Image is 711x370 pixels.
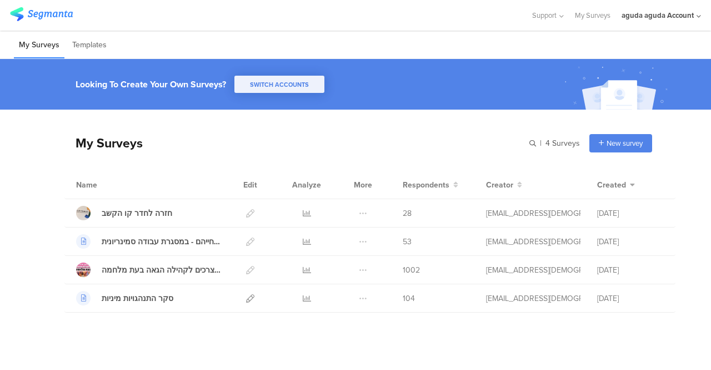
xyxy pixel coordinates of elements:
span: Support [532,10,557,21]
div: Name [76,179,143,191]
a: סקר התנהגויות מיניות [76,291,173,305]
div: חווית הצפייה בנטפליקס לא.נשים בשנות ה-30 לחייהם - במסגרת עבודה סמינריונית [102,236,222,248]
span: 28 [403,208,412,219]
div: [DATE] [597,208,664,219]
div: My Surveys [64,134,143,152]
a: חזרה לחדר קו הקשב [76,206,172,220]
span: New survey [607,138,643,149]
img: segmanta logo [10,7,73,21]
a: שאלון מיפוי צרכים לקהילה הגאה בעת מלחמה [76,263,222,277]
div: Analyze [290,171,323,199]
div: [DATE] [597,293,664,304]
div: חזרה לחדר קו הקשב [102,208,172,219]
div: [DATE] [597,264,664,276]
div: digital@lgbt.org.il [486,236,580,248]
div: research@lgbt.org.il [486,293,580,304]
div: [DATE] [597,236,664,248]
div: Looking To Create Your Own Surveys? [76,78,226,91]
button: Creator [486,179,522,191]
span: SWITCH ACCOUNTS [250,80,309,89]
span: | [538,137,543,149]
button: Respondents [403,179,458,191]
li: Templates [67,32,112,58]
div: שאלון מיפוי צרכים לקהילה הגאה בעת מלחמה [102,264,222,276]
span: 4 Surveys [545,137,580,149]
div: digital@lgbt.org.il [486,208,580,219]
div: Edit [238,171,262,199]
span: Created [597,179,626,191]
span: Creator [486,179,513,191]
div: aguda aguda Account [622,10,694,21]
button: Created [597,179,635,191]
span: 1002 [403,264,420,276]
div: digital@lgbt.org.il [486,264,580,276]
li: My Surveys [14,32,64,58]
span: Respondents [403,179,449,191]
button: SWITCH ACCOUNTS [234,76,324,93]
div: סקר התנהגויות מיניות [102,293,173,304]
span: 53 [403,236,412,248]
img: create_account_image.svg [560,62,675,113]
a: חווית הצפייה בנטפליקס לא.נשים בשנות ה-30 לחייהם - במסגרת עבודה סמינריונית [76,234,222,249]
span: 104 [403,293,415,304]
div: More [351,171,375,199]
